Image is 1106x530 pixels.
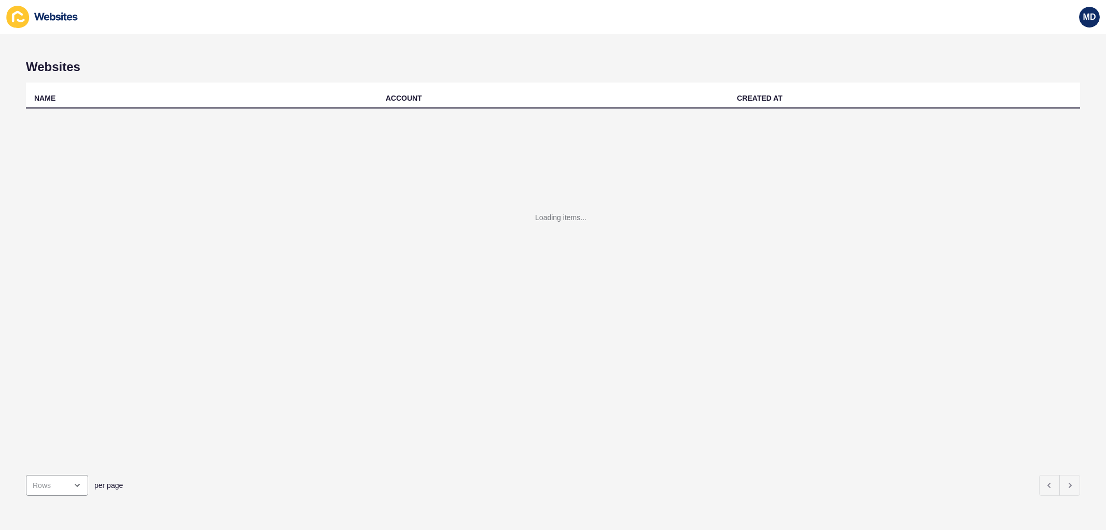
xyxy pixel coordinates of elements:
[26,60,1080,74] h1: Websites
[386,93,422,103] div: ACCOUNT
[26,475,88,496] div: open menu
[535,212,586,223] div: Loading items...
[34,93,55,103] div: NAME
[737,93,782,103] div: CREATED AT
[94,480,123,491] span: per page
[1083,12,1096,22] span: MD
